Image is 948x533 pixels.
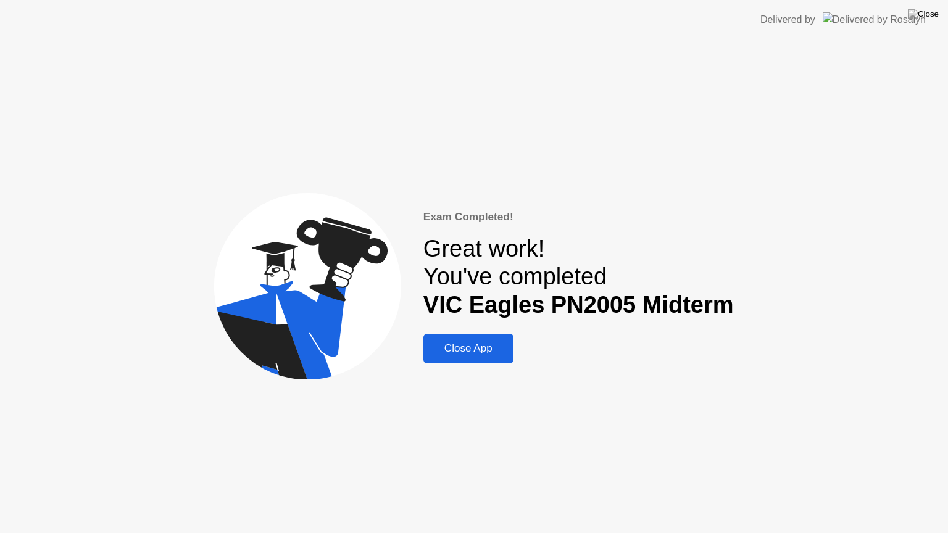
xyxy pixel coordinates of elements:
[423,334,513,363] button: Close App
[823,12,926,27] img: Delivered by Rosalyn
[423,235,734,320] div: Great work! You've completed
[760,12,815,27] div: Delivered by
[423,292,734,318] b: VIC Eagles PN2005 Midterm
[908,9,939,19] img: Close
[423,209,734,225] div: Exam Completed!
[427,342,510,355] div: Close App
